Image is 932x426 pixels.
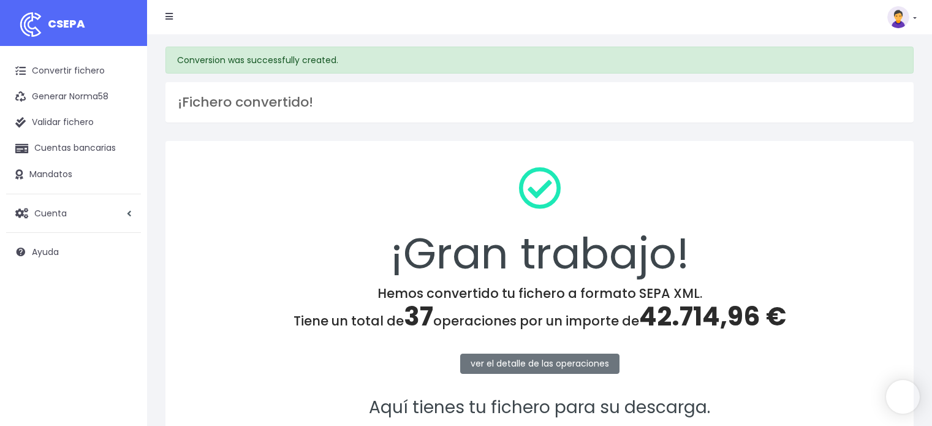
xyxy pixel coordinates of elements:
h4: Hemos convertido tu fichero a formato SEPA XML. Tiene un total de operaciones por un importe de [181,286,898,332]
a: Cuenta [6,200,141,226]
a: Cuentas bancarias [6,135,141,161]
a: ver el detalle de las operaciones [460,354,619,374]
div: Conversion was successfully created. [165,47,914,74]
span: Ayuda [32,246,59,258]
a: Convertir fichero [6,58,141,84]
a: Mandatos [6,162,141,188]
div: ¡Gran trabajo! [181,157,898,286]
span: 37 [404,299,433,335]
img: profile [887,6,909,28]
span: 42.714,96 € [639,299,786,335]
h3: ¡Fichero convertido! [178,94,901,110]
a: Ayuda [6,239,141,265]
span: CSEPA [48,16,85,31]
p: Aquí tienes tu fichero para su descarga. [181,394,898,422]
span: Cuenta [34,207,67,219]
a: Validar fichero [6,110,141,135]
a: Generar Norma58 [6,84,141,110]
img: logo [15,9,46,40]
